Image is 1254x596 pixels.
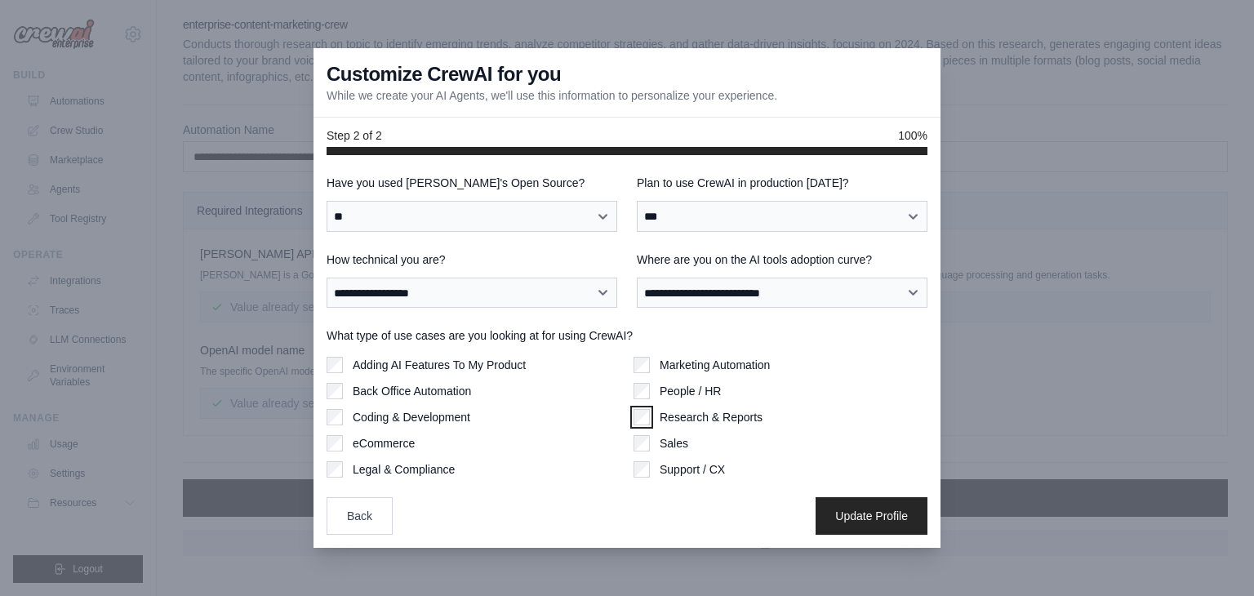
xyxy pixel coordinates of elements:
[327,175,617,191] label: Have you used [PERSON_NAME]'s Open Source?
[660,435,688,451] label: Sales
[353,435,415,451] label: eCommerce
[660,409,763,425] label: Research & Reports
[660,357,770,373] label: Marketing Automation
[327,87,777,104] p: While we create your AI Agents, we'll use this information to personalize your experience.
[660,383,721,399] label: People / HR
[327,61,561,87] h3: Customize CrewAI for you
[327,251,617,268] label: How technical you are?
[327,327,927,344] label: What type of use cases are you looking at for using CrewAI?
[637,175,927,191] label: Plan to use CrewAI in production [DATE]?
[353,383,471,399] label: Back Office Automation
[353,409,470,425] label: Coding & Development
[327,127,382,144] span: Step 2 of 2
[898,127,927,144] span: 100%
[353,357,526,373] label: Adding AI Features To My Product
[816,497,927,535] button: Update Profile
[353,461,455,478] label: Legal & Compliance
[637,251,927,268] label: Where are you on the AI tools adoption curve?
[327,497,393,535] button: Back
[660,461,725,478] label: Support / CX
